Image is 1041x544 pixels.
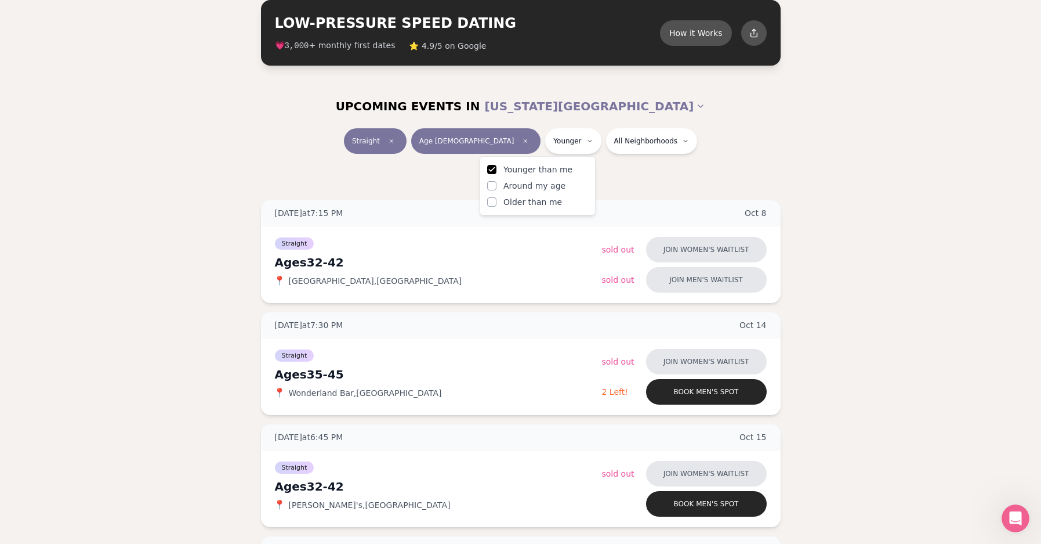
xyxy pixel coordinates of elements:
span: Oct 14 [739,319,767,331]
span: Sold Out [602,469,634,478]
span: Clear event type filter [385,134,398,148]
span: 📍 [275,276,284,286]
span: [PERSON_NAME]'s , [GEOGRAPHIC_DATA] [289,499,451,511]
span: [DATE] at 7:15 PM [275,207,343,219]
button: Join women's waitlist [646,349,767,374]
span: Oct 15 [739,431,767,443]
span: Age [DEMOGRAPHIC_DATA] [419,136,514,146]
span: Younger than me [503,164,572,175]
span: 💗 + monthly first dates [275,39,396,52]
button: Book men's spot [646,379,767,405]
button: Age [DEMOGRAPHIC_DATA]Clear age [411,128,541,154]
span: Straight [352,136,380,146]
div: Ages 32-42 [275,254,602,271]
span: Clear age [518,134,532,148]
span: UPCOMING EVENTS IN [336,98,480,114]
span: Younger [553,136,581,146]
h2: LOW-PRESSURE SPEED DATING [275,14,660,33]
span: 2 Left! [602,387,628,397]
button: StraightClear event type filter [344,128,407,154]
button: [US_STATE][GEOGRAPHIC_DATA] [484,93,705,119]
span: Sold Out [602,245,634,254]
span: [GEOGRAPHIC_DATA] , [GEOGRAPHIC_DATA] [289,275,462,287]
div: Ages 35-45 [275,366,602,383]
span: Straight [275,462,314,474]
span: Straight [275,237,314,250]
span: ⭐ 4.9/5 on Google [409,40,486,52]
span: 📍 [275,500,284,510]
button: Join women's waitlist [646,237,767,262]
span: [DATE] at 6:45 PM [275,431,343,443]
button: Younger [545,128,601,154]
span: Straight [275,350,314,362]
button: All Neighborhoods [606,128,697,154]
button: Join men's waitlist [646,267,767,293]
button: Book men's spot [646,491,767,517]
iframe: Intercom live chat [1002,505,1029,532]
button: Around my age [487,181,496,190]
button: Join women's waitlist [646,461,767,487]
span: Around my age [503,180,565,192]
div: Ages 32-42 [275,478,602,495]
span: Wonderland Bar , [GEOGRAPHIC_DATA] [289,387,442,399]
button: Younger than me [487,165,496,174]
span: Older than me [503,196,562,208]
span: Sold Out [602,357,634,366]
button: Older than me [487,197,496,207]
span: 📍 [275,388,284,398]
span: 3,000 [285,41,309,51]
span: All Neighborhoods [614,136,677,146]
span: Oct 8 [745,207,767,219]
button: How it Works [660,20,732,46]
span: [DATE] at 7:30 PM [275,319,343,331]
span: Sold Out [602,275,634,284]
